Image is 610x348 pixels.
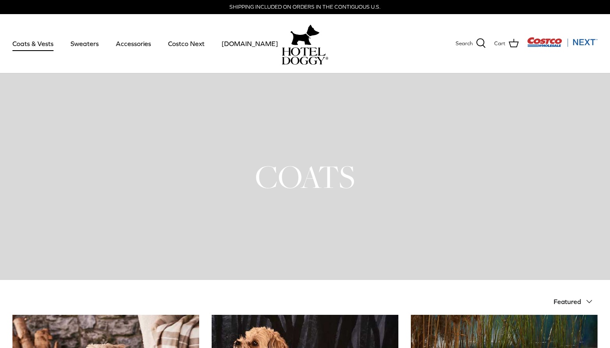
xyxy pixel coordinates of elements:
img: hoteldoggycom [282,47,328,65]
a: Search [456,38,486,49]
span: Featured [554,298,581,305]
a: Sweaters [63,29,106,58]
button: Featured [554,292,598,311]
a: Accessories [108,29,159,58]
h1: COATS [12,156,598,197]
a: hoteldoggy.com hoteldoggycom [282,22,328,65]
img: Costco Next [527,37,598,47]
a: Cart [494,38,519,49]
a: Costco Next [161,29,212,58]
span: Search [456,39,473,48]
img: hoteldoggy.com [290,22,320,47]
a: Visit Costco Next [527,42,598,49]
span: Cart [494,39,505,48]
a: [DOMAIN_NAME] [214,29,285,58]
a: Coats & Vests [5,29,61,58]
